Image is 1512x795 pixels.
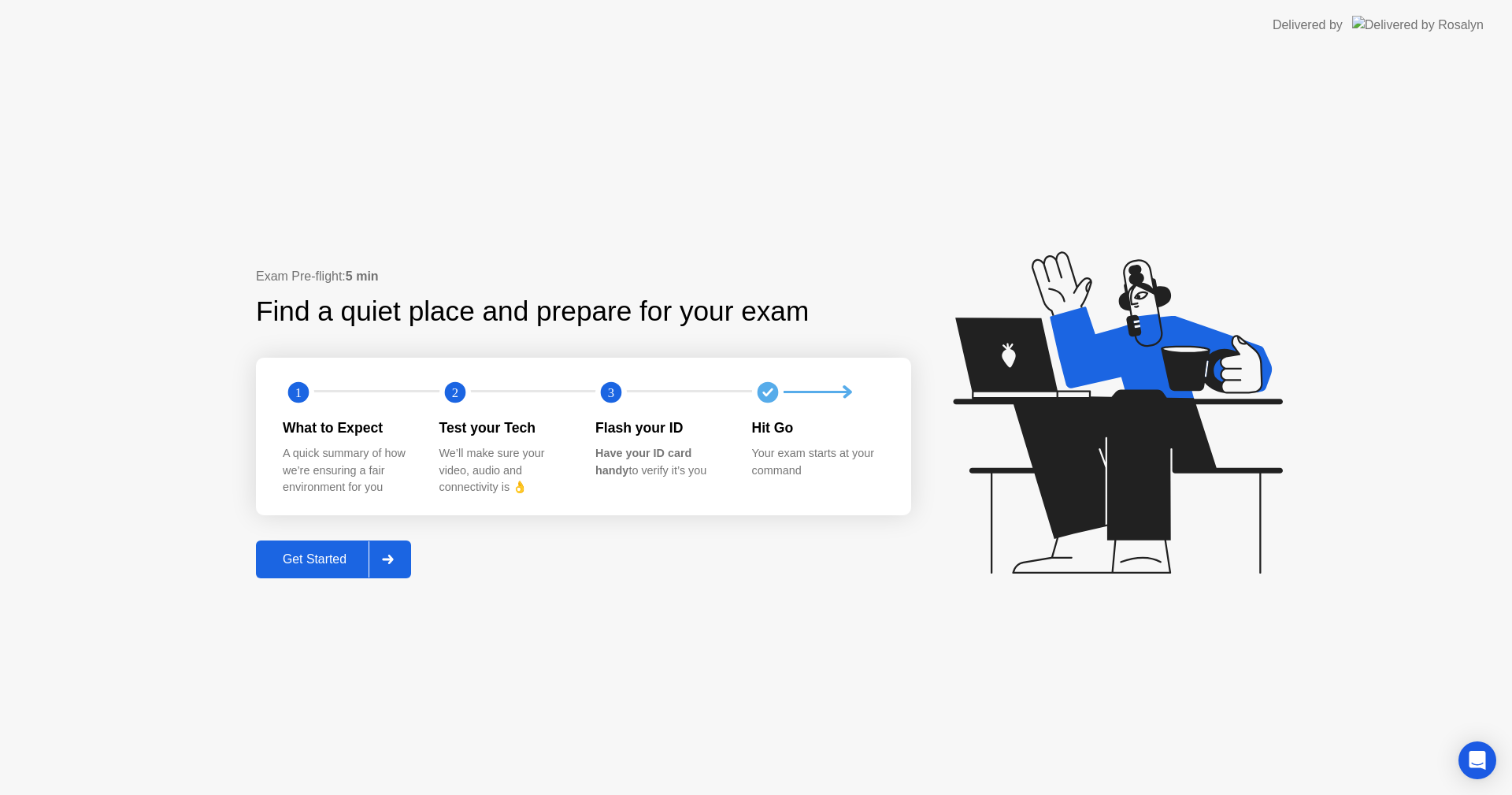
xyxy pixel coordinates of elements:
div: Get Started [261,552,369,567]
div: What to Expect [283,418,414,438]
div: Hit Go [752,418,884,438]
div: Exam Pre-flight: [256,267,911,286]
div: Delivered by [1273,16,1343,35]
div: Open Intercom Messenger [1458,741,1496,779]
text: 2 [451,384,458,399]
div: Find a quiet place and prepare for your exam [256,291,811,332]
text: 1 [295,384,302,399]
img: Delivered by Rosalyn [1352,16,1484,34]
div: Test your Tech [439,418,571,438]
b: 5 min [346,269,379,283]
div: to verify it’s you [595,445,727,479]
text: 3 [608,384,614,399]
button: Get Started [256,541,411,578]
b: Have your ID card handy [595,447,691,477]
div: A quick summary of how we’re ensuring a fair environment for you [283,445,414,496]
div: Flash your ID [595,418,727,438]
div: Your exam starts at your command [752,445,884,479]
div: We’ll make sure your video, audio and connectivity is 👌 [439,445,571,496]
